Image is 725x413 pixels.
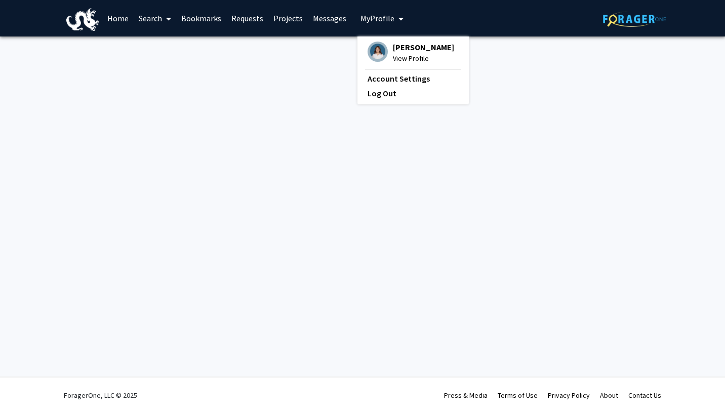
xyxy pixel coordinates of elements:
img: ForagerOne Logo [603,11,666,27]
a: Privacy Policy [548,391,590,400]
div: ForagerOne, LLC © 2025 [64,378,137,413]
a: Terms of Use [498,391,538,400]
div: Profile Picture[PERSON_NAME]View Profile [368,42,454,64]
a: Contact Us [628,391,661,400]
a: Bookmarks [176,1,226,36]
span: View Profile [393,53,454,64]
a: Requests [226,1,268,36]
a: Home [102,1,134,36]
img: Drexel University Logo [66,8,99,31]
a: Log Out [368,87,459,99]
a: About [600,391,618,400]
a: Press & Media [444,391,488,400]
a: Account Settings [368,72,459,85]
span: My Profile [360,13,394,23]
a: Projects [268,1,308,36]
iframe: Chat [8,367,43,405]
img: Profile Picture [368,42,388,62]
a: Search [134,1,176,36]
a: Messages [308,1,351,36]
span: [PERSON_NAME] [393,42,454,53]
